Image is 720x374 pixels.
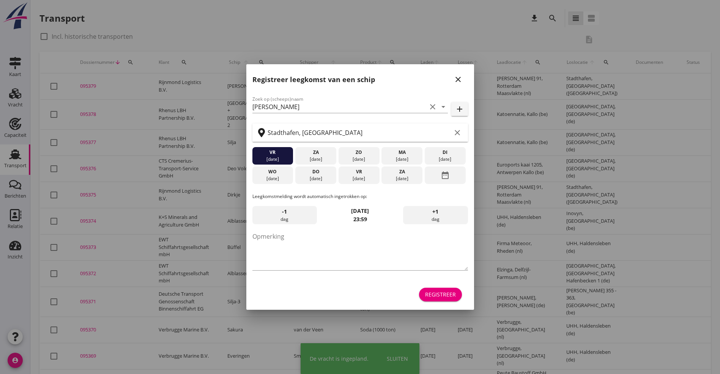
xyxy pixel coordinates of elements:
[441,168,450,182] i: date_range
[252,230,468,270] textarea: Opmerking
[252,193,468,200] p: Leegkomstmelding wordt automatisch ingetrokken op:
[383,168,421,175] div: za
[454,75,463,84] i: close
[453,128,462,137] i: clear
[254,156,291,163] div: [DATE]
[383,149,421,156] div: ma
[254,149,291,156] div: vr
[254,168,291,175] div: wo
[282,208,287,216] span: -1
[340,175,377,182] div: [DATE]
[383,156,421,163] div: [DATE]
[252,206,317,224] div: dag
[340,149,377,156] div: zo
[351,207,369,214] strong: [DATE]
[428,102,437,111] i: clear
[425,290,456,298] div: Registreer
[297,175,334,182] div: [DATE]
[455,105,464,114] i: add
[439,102,448,111] i: arrow_drop_down
[427,156,464,163] div: [DATE]
[403,206,468,224] div: dag
[353,216,367,223] strong: 23:59
[254,175,291,182] div: [DATE]
[297,149,334,156] div: za
[383,175,421,182] div: [DATE]
[427,149,464,156] div: di
[297,156,334,163] div: [DATE]
[340,156,377,163] div: [DATE]
[340,168,377,175] div: vr
[252,74,375,85] h2: Registreer leegkomst van een schip
[419,288,462,301] button: Registreer
[252,101,427,113] input: Zoek op (scheeps)naam
[432,208,438,216] span: +1
[268,127,451,139] input: Zoek op terminal of plaats
[297,168,334,175] div: do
